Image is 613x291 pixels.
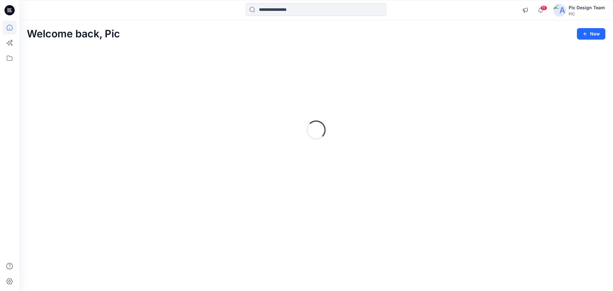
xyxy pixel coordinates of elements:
[569,4,605,11] div: Pic Design Team
[27,28,120,40] h2: Welcome back, Pic
[540,5,547,11] span: 11
[569,11,605,16] div: PIC
[553,4,566,17] img: avatar
[577,28,605,40] button: New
